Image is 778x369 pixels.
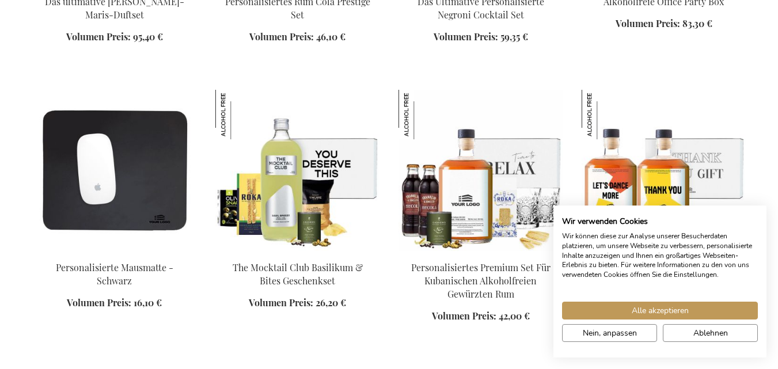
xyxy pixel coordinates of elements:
a: The Mocktail Club Basilikum & Bites Geschenkset The Mocktail Club Basilikum & Bites Geschenkset [215,246,380,257]
img: Personalised Non-Alcoholic Cuban Spiced Rum Premium Set [399,90,563,251]
img: Personalisiertes Geschenkset Für Kubanischen Alkoholfreien Gewürzten Rum [582,90,631,139]
img: Personalised Leather Mouse Pad - Black [32,90,197,251]
span: Volumen Preis: [432,310,496,322]
span: Volumen Preis: [66,31,131,43]
button: Akzeptieren Sie alle cookies [562,302,758,319]
a: Volumen Preis: 16,10 € [67,296,162,310]
span: Volumen Preis: [249,296,313,309]
a: Volumen Preis: 26,20 € [249,296,346,310]
img: Personalisiertes Geschenkset Für Kubanischen Alkoholfreien Gewürzten Rum [582,90,746,251]
span: Nein, anpassen [583,327,637,339]
button: Alle verweigern cookies [663,324,758,342]
a: Personalised Non-Alcoholic Cuban Spiced Rum Premium Set Personalisiertes Premium Set Für Kubanisc... [399,246,563,257]
a: Personalisiertes Premium Set Für Kubanischen Alkoholfreien Gewürzten Rum [411,261,551,300]
span: 26,20 € [316,296,346,309]
span: Volumen Preis: [434,31,498,43]
span: 83,30 € [682,17,712,29]
a: Volumen Preis: 59,35 € [434,31,528,44]
a: Volumen Preis: 42,00 € [432,310,530,323]
p: Wir können diese zur Analyse unserer Besucherdaten platzieren, um unsere Webseite zu verbessern, ... [562,231,758,280]
a: The Mocktail Club Basilikum & Bites Geschenkset [233,261,363,287]
span: Volumen Preis: [616,17,680,29]
span: 95,40 € [133,31,163,43]
span: 16,10 € [134,296,162,309]
span: Volumen Preis: [249,31,314,43]
h2: Wir verwenden Cookies [562,216,758,227]
span: 59,35 € [500,31,528,43]
img: The Mocktail Club Basilikum & Bites Geschenkset [215,90,265,139]
span: Alle akzeptieren [632,305,689,317]
span: Ablehnen [693,327,728,339]
button: cookie Einstellungen anpassen [562,324,657,342]
a: Volumen Preis: 83,30 € [616,17,712,31]
a: Volumen Preis: 95,40 € [66,31,163,44]
span: 46,10 € [316,31,346,43]
a: Volumen Preis: 46,10 € [249,31,346,44]
a: Personalised Leather Mouse Pad - Black [32,246,197,257]
span: Volumen Preis: [67,296,131,309]
span: 42,00 € [499,310,530,322]
img: The Mocktail Club Basilikum & Bites Geschenkset [215,90,380,251]
img: Personalisiertes Premium Set Für Kubanischen Alkoholfreien Gewürzten Rum [399,90,448,139]
a: Personalisierte Mausmatte - Schwarz [56,261,173,287]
